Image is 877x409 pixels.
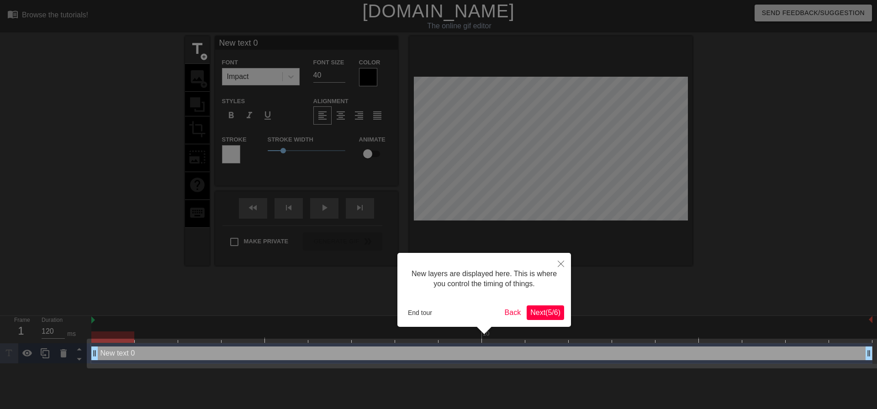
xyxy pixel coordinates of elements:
[530,309,560,316] span: Next ( 5 / 6 )
[501,305,525,320] button: Back
[527,305,564,320] button: Next
[551,253,571,274] button: Close
[404,260,564,299] div: New layers are displayed here. This is where you control the timing of things.
[404,306,436,320] button: End tour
